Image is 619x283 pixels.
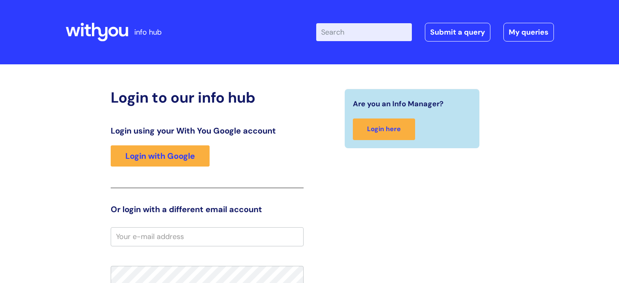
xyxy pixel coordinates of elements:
[111,89,304,106] h2: Login to our info hub
[353,118,415,140] a: Login here
[316,23,412,41] input: Search
[503,23,554,42] a: My queries
[425,23,490,42] a: Submit a query
[111,145,210,167] a: Login with Google
[111,227,304,246] input: Your e-mail address
[111,126,304,136] h3: Login using your With You Google account
[111,204,304,214] h3: Or login with a different email account
[134,26,162,39] p: info hub
[353,97,444,110] span: Are you an Info Manager?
